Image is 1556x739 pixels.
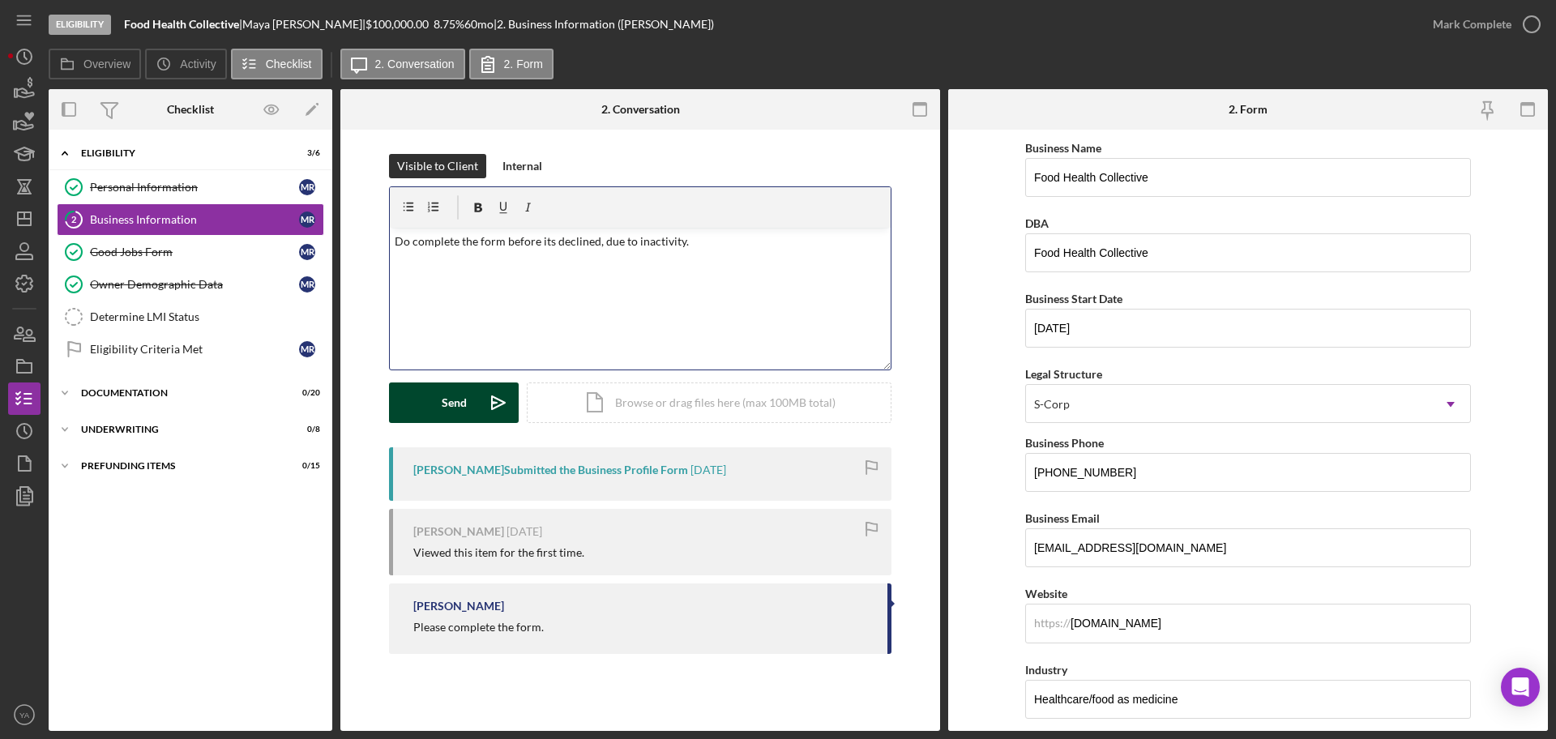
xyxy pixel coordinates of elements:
[291,148,320,158] div: 3 / 6
[1025,587,1067,600] label: Website
[1433,8,1511,41] div: Mark Complete
[291,461,320,471] div: 0 / 15
[90,181,299,194] div: Personal Information
[57,301,324,333] a: Determine LMI Status
[57,268,324,301] a: Owner Demographic DataMR
[1034,617,1071,630] div: https://
[81,425,280,434] div: Underwriting
[90,278,299,291] div: Owner Demographic Data
[57,333,324,365] a: Eligibility Criteria MetMR
[1034,398,1070,411] div: S-Corp
[340,49,465,79] button: 2. Conversation
[167,103,214,116] div: Checklist
[124,17,239,31] b: Food Health Collective
[57,171,324,203] a: Personal InformationMR
[299,276,315,293] div: M R
[434,18,464,31] div: 8.75 %
[1025,292,1122,305] label: Business Start Date
[90,310,323,323] div: Determine LMI Status
[601,103,680,116] div: 2. Conversation
[365,18,434,31] div: $100,000.00
[57,236,324,268] a: Good Jobs FormMR
[81,461,280,471] div: Prefunding Items
[266,58,312,70] label: Checklist
[291,425,320,434] div: 0 / 8
[81,388,280,398] div: Documentation
[49,49,141,79] button: Overview
[299,179,315,195] div: M R
[83,58,130,70] label: Overview
[1025,216,1049,230] label: DBA
[375,58,455,70] label: 2. Conversation
[389,154,486,178] button: Visible to Client
[299,211,315,228] div: M R
[507,525,542,538] time: 2025-08-15 18:24
[413,621,544,634] div: Please complete the form.
[71,214,76,224] tspan: 2
[690,463,726,476] time: 2025-08-15 18:28
[8,698,41,731] button: YA
[1025,663,1067,677] label: Industry
[90,213,299,226] div: Business Information
[1025,436,1104,450] label: Business Phone
[494,18,714,31] div: | 2. Business Information ([PERSON_NAME])
[299,244,315,260] div: M R
[413,525,504,538] div: [PERSON_NAME]
[124,18,242,31] div: |
[502,154,542,178] div: Internal
[413,463,688,476] div: [PERSON_NAME] Submitted the Business Profile Form
[442,382,467,423] div: Send
[1229,103,1267,116] div: 2. Form
[1025,511,1100,525] label: Business Email
[464,18,494,31] div: 60 mo
[413,600,504,613] div: [PERSON_NAME]
[1501,668,1540,707] div: Open Intercom Messenger
[1025,141,1101,155] label: Business Name
[395,233,887,250] p: Do complete the form before its declined, due to inactivity.
[90,343,299,356] div: Eligibility Criteria Met
[57,203,324,236] a: 2Business InformationMR
[494,154,550,178] button: Internal
[397,154,478,178] div: Visible to Client
[299,341,315,357] div: M R
[291,388,320,398] div: 0 / 20
[413,546,584,559] div: Viewed this item for the first time.
[231,49,323,79] button: Checklist
[145,49,226,79] button: Activity
[242,18,365,31] div: Maya [PERSON_NAME] |
[389,382,519,423] button: Send
[180,58,216,70] label: Activity
[469,49,554,79] button: 2. Form
[90,246,299,258] div: Good Jobs Form
[504,58,543,70] label: 2. Form
[49,15,111,35] div: Eligibility
[19,711,30,720] text: YA
[1417,8,1548,41] button: Mark Complete
[81,148,280,158] div: Eligibility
